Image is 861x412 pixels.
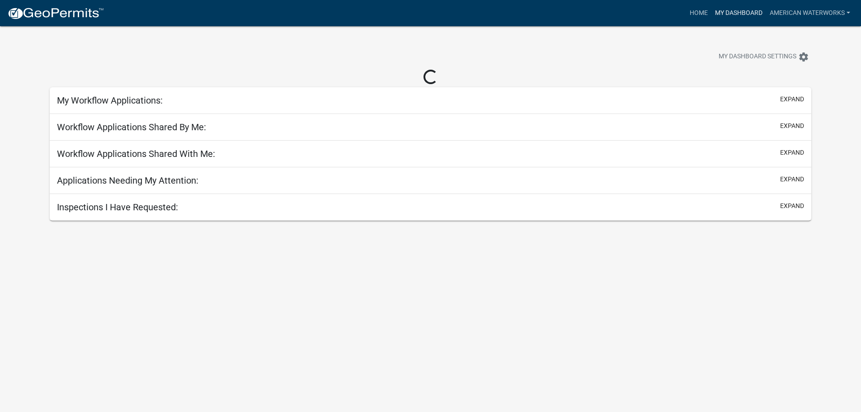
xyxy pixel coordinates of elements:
[57,95,163,106] h5: My Workflow Applications:
[780,95,804,104] button: expand
[57,175,198,186] h5: Applications Needing My Attention:
[780,175,804,184] button: expand
[686,5,711,22] a: Home
[57,122,206,133] h5: Workflow Applications Shared By Me:
[57,202,178,213] h5: Inspections I Have Requested:
[711,48,816,66] button: My Dashboard Settingssettings
[57,148,215,159] h5: Workflow Applications Shared With Me:
[719,52,796,62] span: My Dashboard Settings
[798,52,809,62] i: settings
[766,5,854,22] a: American Waterworks
[780,148,804,157] button: expand
[780,121,804,131] button: expand
[780,201,804,211] button: expand
[711,5,766,22] a: My Dashboard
